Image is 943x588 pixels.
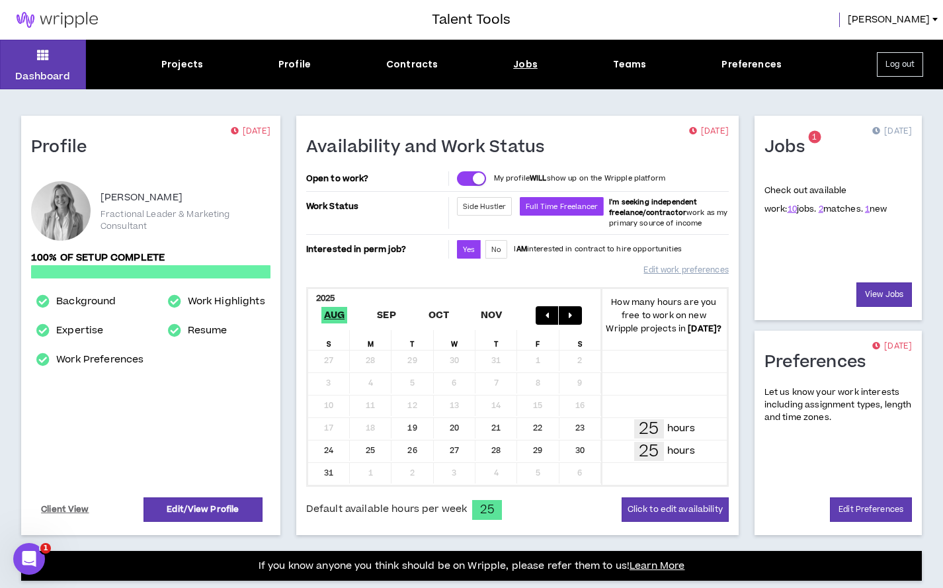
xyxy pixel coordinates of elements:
[788,203,797,215] a: 10
[434,330,475,350] div: W
[13,543,45,575] iframe: Intercom live chat
[788,203,817,215] span: jobs.
[432,10,511,30] h3: Talent Tools
[350,330,391,350] div: M
[667,444,695,458] p: hours
[513,58,538,71] div: Jobs
[865,203,870,215] a: 1
[188,294,265,310] a: Work Highlights
[231,125,270,138] p: [DATE]
[689,125,729,138] p: [DATE]
[764,185,887,215] p: Check out available work:
[278,58,311,71] div: Profile
[386,58,438,71] div: Contracts
[516,244,527,254] strong: AM
[374,307,399,323] span: Sep
[463,202,507,212] span: Side Hustler
[259,558,685,574] p: If you know anyone you think should be on Wripple, please refer them to us!
[143,497,263,522] a: Edit/View Profile
[764,352,876,373] h1: Preferences
[514,244,682,255] p: I interested in contract to hire opportunities
[491,245,501,255] span: No
[856,282,912,307] a: View Jobs
[721,58,782,71] div: Preferences
[819,203,863,215] span: matches.
[877,52,923,77] button: Log out
[819,203,823,215] a: 2
[688,323,721,335] b: [DATE] ?
[56,352,143,368] a: Work Preferences
[39,498,91,521] a: Client View
[101,208,270,232] p: Fractional Leader & Marketing Consultant
[391,330,433,350] div: T
[622,497,729,522] button: Click to edit availability
[808,131,821,144] sup: 1
[306,240,446,259] p: Interested in perm job?
[31,251,270,265] p: 100% of setup complete
[56,323,103,339] a: Expertise
[475,330,517,350] div: T
[865,203,887,215] span: new
[31,137,97,158] h1: Profile
[477,307,505,323] span: Nov
[101,190,183,206] p: [PERSON_NAME]
[764,386,912,425] p: Let us know your work interests including assignment types, length and time zones.
[517,330,559,350] div: F
[530,173,547,183] strong: WILL
[426,307,452,323] span: Oct
[161,58,203,71] div: Projects
[31,181,91,241] div: Louise L.
[494,173,665,184] p: My profile show up on the Wripple platform
[667,421,695,436] p: hours
[321,307,348,323] span: Aug
[830,497,912,522] a: Edit Preferences
[40,543,51,554] span: 1
[306,197,446,216] p: Work Status
[559,330,601,350] div: S
[601,296,727,335] p: How many hours are you free to work on new Wripple projects in
[56,294,116,310] a: Background
[306,173,446,184] p: Open to work?
[308,330,350,350] div: S
[306,137,555,158] h1: Availability and Work Status
[872,125,912,138] p: [DATE]
[848,13,930,27] span: [PERSON_NAME]
[609,197,727,228] span: work as my primary source of income
[463,245,475,255] span: Yes
[872,340,912,353] p: [DATE]
[306,502,467,517] span: Default available hours per week
[15,69,70,83] p: Dashboard
[764,137,815,158] h1: Jobs
[812,132,817,143] span: 1
[643,259,728,282] a: Edit work preferences
[316,292,335,304] b: 2025
[630,559,684,573] a: Learn More
[613,58,647,71] div: Teams
[188,323,227,339] a: Resume
[609,197,697,218] b: I'm seeking independent freelance/contractor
